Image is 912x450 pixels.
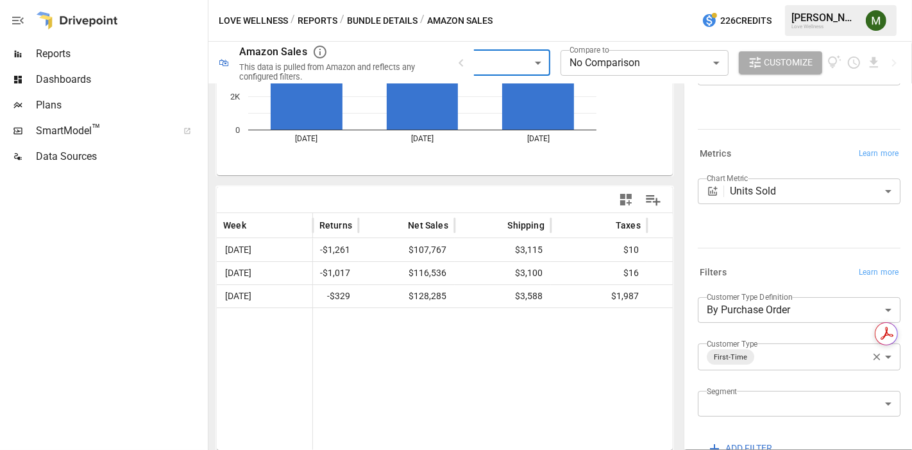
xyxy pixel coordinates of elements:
div: By Purchase Order [698,297,900,323]
button: Sort [664,216,682,234]
h6: Metrics [700,147,731,161]
button: Schedule report [847,55,861,70]
span: Taxes [616,219,641,232]
label: Customer Type Definition [707,291,793,302]
span: $128,285 [365,285,448,307]
span: [DATE] [223,262,306,284]
label: Chart Metric [707,173,748,184]
button: Sort [389,216,407,234]
button: 226Credits [697,9,777,33]
text: [DATE] [295,134,317,143]
span: $116,536 [365,262,448,284]
span: Week [223,219,246,232]
button: Sort [596,216,614,234]
span: $3,100 [461,262,545,284]
span: Learn more [859,266,899,279]
div: Units Sold [730,178,900,204]
span: Customize [764,55,813,71]
span: Data Sources [36,149,205,164]
span: $16 [557,262,641,284]
button: Love Wellness [219,13,288,29]
span: $3,588 [461,285,545,307]
button: Manage Columns [639,186,668,214]
button: Meredith Lacasse [858,3,894,39]
img: Meredith Lacasse [866,10,886,31]
button: Reports [298,13,337,29]
div: Amazon Sales [239,46,307,58]
div: No Comparison [561,50,729,76]
button: Customize [739,51,822,74]
span: Net Sales [408,219,448,232]
label: Segment [707,386,737,397]
button: View documentation [827,51,842,74]
label: Customer Type [707,338,758,349]
h6: Filters [700,266,727,280]
div: / [340,13,344,29]
span: $1,987 [557,285,641,307]
span: Reports [36,46,205,62]
text: [DATE] [411,134,434,143]
span: First-Time [709,350,752,365]
span: $3,115 [461,239,545,261]
text: 2K [230,92,241,101]
button: Sort [489,216,507,234]
span: SmartModel [36,123,169,139]
text: 0 [235,125,240,135]
span: $110,892 [654,239,737,261]
span: $119,652 [654,262,737,284]
div: / [420,13,425,29]
span: Returns [319,219,352,232]
text: [DATE] [527,134,550,143]
label: Compare to [570,44,609,55]
span: $107,767 [365,239,448,261]
span: [DATE] [223,285,306,307]
span: Plans [36,98,205,113]
div: / [291,13,295,29]
span: $133,860 [654,285,737,307]
span: ™ [92,121,101,137]
span: [DATE] [223,239,306,261]
div: [PERSON_NAME] [791,12,858,24]
button: Download report [866,55,881,70]
button: Sort [248,216,266,234]
div: Love Wellness [791,24,858,30]
span: Shipping [508,219,545,232]
button: Bundle Details [347,13,418,29]
span: 226 Credits [720,13,772,29]
div: 🛍 [219,56,229,69]
span: Learn more [859,148,899,160]
div: This data is pulled from Amazon and reflects any configured filters. [239,62,438,82]
span: Dashboards [36,72,205,87]
span: $10 [557,239,641,261]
